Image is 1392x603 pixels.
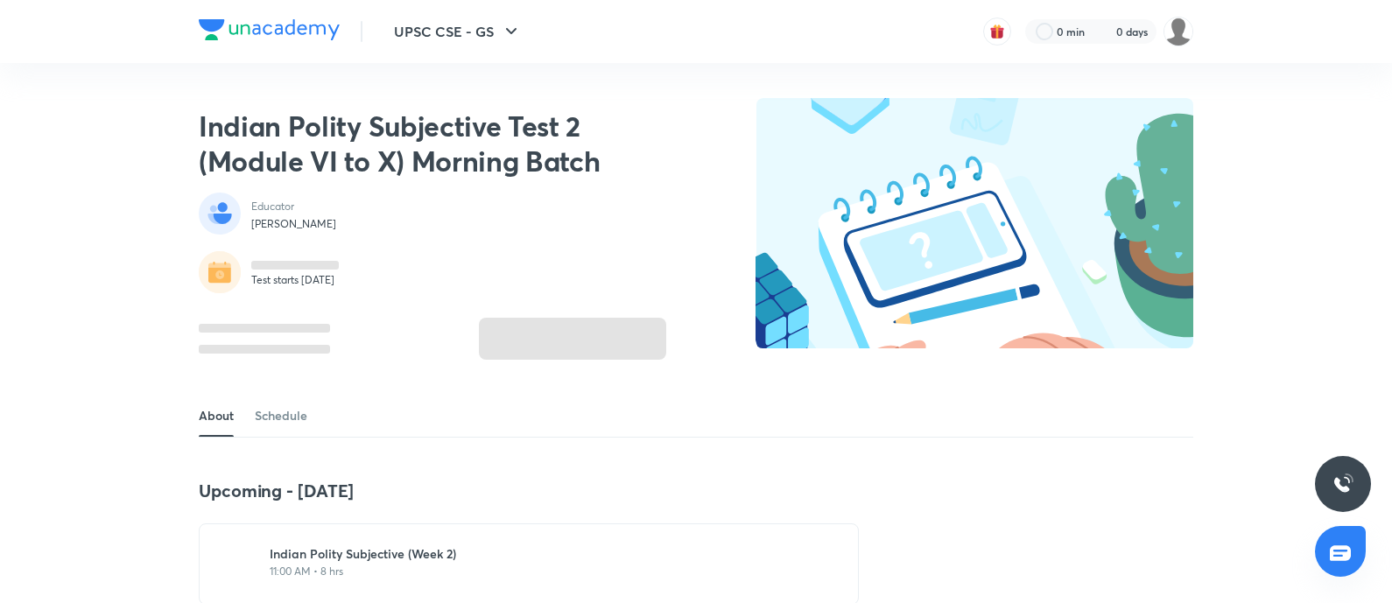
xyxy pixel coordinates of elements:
a: Company Logo [199,19,340,45]
button: UPSC CSE - GS [383,14,532,49]
a: About [199,395,234,437]
button: avatar [983,18,1011,46]
img: ttu [1332,473,1353,494]
p: [PERSON_NAME] [251,217,336,231]
p: 11:00 AM • 8 hrs [270,564,809,578]
h2: Indian Polity Subjective Test 2 (Module VI to X) Morning Batch [199,109,647,179]
img: save [821,546,832,560]
img: avatar [989,24,1005,39]
p: Educator [251,200,336,214]
img: Piali K [1164,17,1193,46]
img: streak [1095,23,1113,40]
p: Test starts [DATE] [251,273,339,287]
h6: Indian Polity Subjective (Week 2) [270,545,809,563]
img: Company Logo [199,19,340,40]
h4: Upcoming - [DATE] [199,480,859,502]
a: Schedule [255,395,307,437]
img: test [221,545,256,580]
